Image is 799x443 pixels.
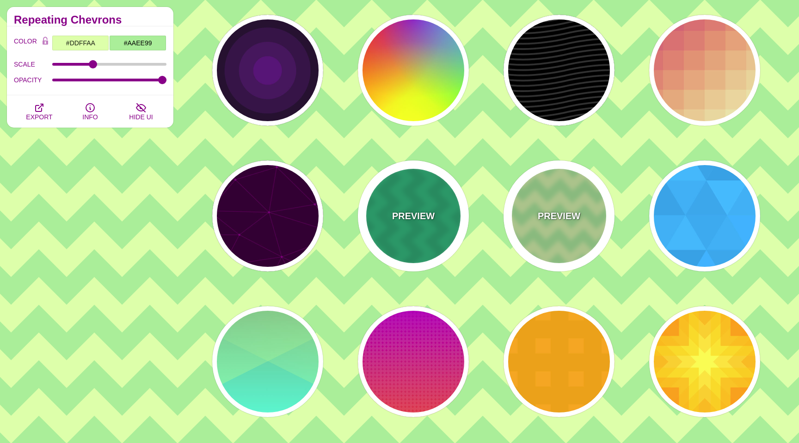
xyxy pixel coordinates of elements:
[212,15,323,126] button: purple target circles
[538,209,580,223] p: PREVIEW
[14,58,52,70] label: SCALE
[212,160,323,271] button: web of connecting hubs pattern
[14,74,52,86] label: OPACITY
[116,95,166,128] button: HIDE UI
[14,95,65,128] button: EXPORT
[14,35,38,51] label: COLOR
[504,306,615,417] button: subtle yellow square grid
[358,15,469,126] button: rainbow conic mesh gradient background
[649,160,760,271] button: triangles in various blue shades background
[65,95,116,128] button: INFO
[649,306,760,417] button: yellow to orange starburst explosion background
[129,113,153,121] span: HIDE UI
[392,209,435,223] p: PREVIEW
[26,113,52,121] span: EXPORT
[358,160,469,271] button: PREVIEWgreen sideways chevrons pattern
[82,113,98,121] span: INFO
[504,160,615,271] button: PREVIEWchevron pattern background
[649,15,760,126] button: grid of squares pink blending into yellow
[212,306,323,417] button: green to blue zones gradient fade
[38,35,52,48] button: Color Lock
[14,16,166,24] h2: Repeating Chevrons
[504,15,615,126] button: black subtle curvy striped background
[358,306,469,417] button: diamond pattern over red to pink gradient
